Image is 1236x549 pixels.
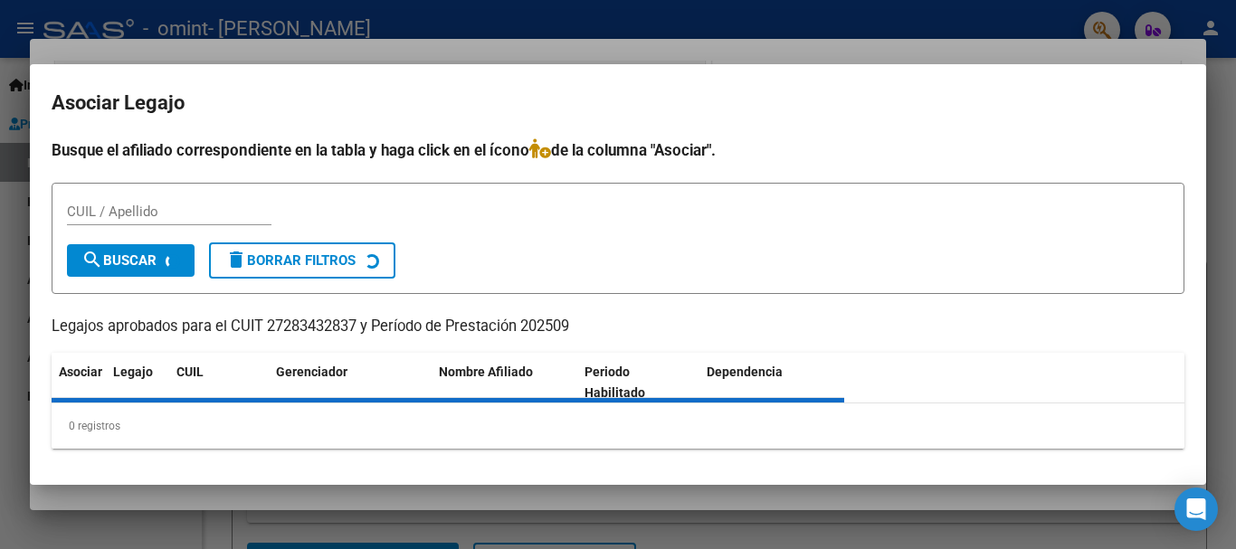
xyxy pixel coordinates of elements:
span: Dependencia [707,364,783,379]
h4: Busque el afiliado correspondiente en la tabla y haga click en el ícono de la columna "Asociar". [52,138,1184,162]
datatable-header-cell: Nombre Afiliado [432,353,577,412]
button: Buscar [67,244,195,277]
h2: Asociar Legajo [52,86,1184,120]
datatable-header-cell: CUIL [169,353,269,412]
datatable-header-cell: Asociar [52,353,106,412]
span: CUIL [176,364,204,379]
button: Borrar Filtros [209,242,395,279]
span: Legajo [113,364,153,379]
span: Gerenciador [276,364,347,379]
span: Borrar Filtros [225,252,356,269]
datatable-header-cell: Dependencia [699,353,845,412]
mat-icon: search [81,249,103,270]
div: 0 registros [52,403,1184,449]
datatable-header-cell: Legajo [106,353,169,412]
span: Asociar [59,364,102,379]
div: Open Intercom Messenger [1174,487,1218,531]
datatable-header-cell: Gerenciador [269,353,432,412]
span: Buscar [81,252,157,269]
p: Legajos aprobados para el CUIT 27283432837 y Período de Prestación 202509 [52,316,1184,338]
span: Nombre Afiliado [439,364,533,379]
span: Periodo Habilitado [585,364,645,400]
datatable-header-cell: Periodo Habilitado [577,353,699,412]
mat-icon: delete [225,249,247,270]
